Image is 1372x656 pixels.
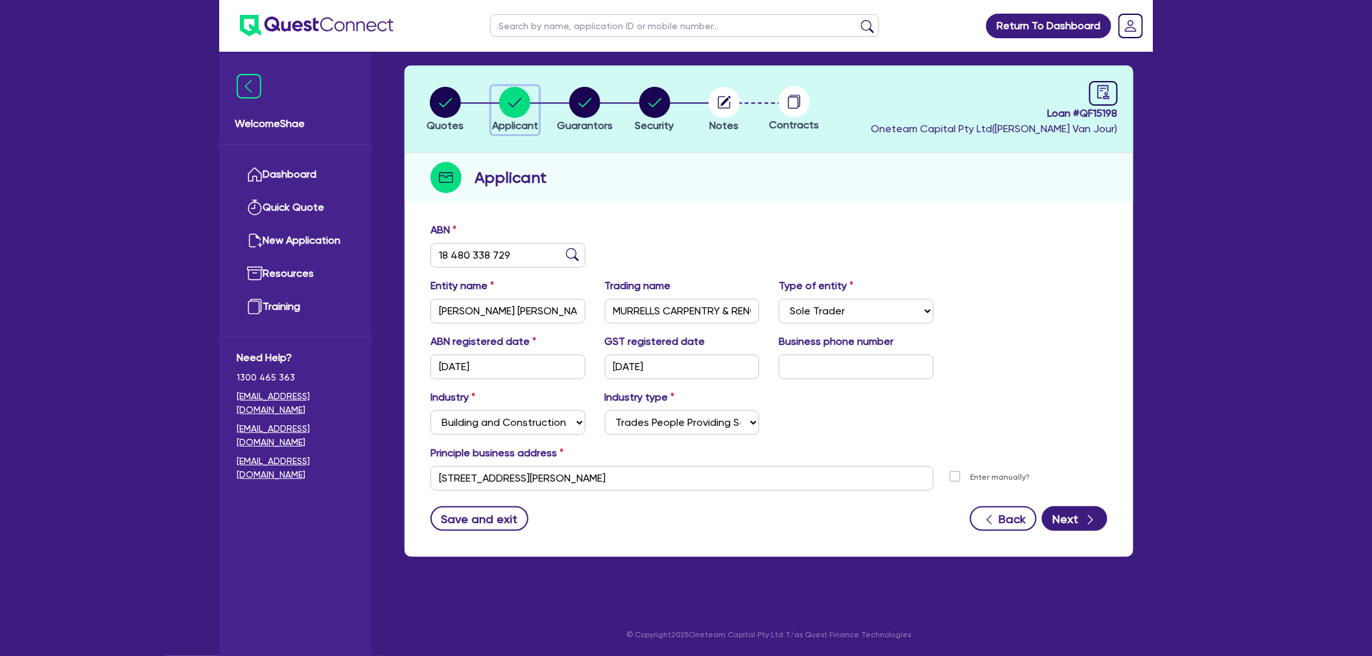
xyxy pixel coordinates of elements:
a: Quick Quote [237,191,354,224]
span: Quotes [427,119,464,132]
label: Industry [431,390,475,405]
img: step-icon [431,162,462,193]
a: [EMAIL_ADDRESS][DOMAIN_NAME] [237,390,354,417]
p: © Copyright 2025 Oneteam Capital Pty Ltd T/as Quest Finance Technologies [396,629,1142,640]
button: Applicant [491,86,539,134]
a: New Application [237,224,354,257]
label: Industry type [605,390,675,405]
span: Security [635,119,674,132]
input: DD / MM / YYYY [431,355,585,379]
a: Resources [237,257,354,290]
span: 1300 465 363 [237,371,354,384]
label: Trading name [605,278,671,294]
input: DD / MM / YYYY [605,355,760,379]
span: Oneteam Capital Pty Ltd ( [PERSON_NAME] Van Jour ) [871,123,1118,135]
span: Loan # QF15198 [871,106,1118,121]
span: Notes [710,119,739,132]
a: [EMAIL_ADDRESS][DOMAIN_NAME] [237,422,354,449]
label: Business phone number [779,334,893,349]
a: audit [1089,81,1118,106]
label: GST registered date [605,334,705,349]
button: Save and exit [431,506,528,531]
button: Back [970,506,1037,531]
a: [EMAIL_ADDRESS][DOMAIN_NAME] [237,454,354,482]
img: abn-lookup icon [566,248,579,261]
button: Guarantors [556,86,613,134]
label: Principle business address [431,445,563,461]
span: Need Help? [237,350,354,366]
h2: Applicant [475,166,547,189]
span: Contracts [769,119,819,131]
img: resources [247,266,263,281]
span: audit [1096,85,1111,99]
input: Search by name, application ID or mobile number... [490,14,879,37]
a: Training [237,290,354,323]
button: Next [1042,506,1107,531]
button: Notes [708,86,740,134]
span: Applicant [492,119,538,132]
a: Dropdown toggle [1114,9,1148,43]
img: quick-quote [247,200,263,215]
label: Type of entity [779,278,853,294]
span: Guarantors [557,119,613,132]
button: Quotes [426,86,464,134]
a: Dashboard [237,158,354,191]
label: Enter manually? [971,471,1030,484]
img: new-application [247,233,263,248]
img: quest-connect-logo-blue [240,15,394,36]
span: Welcome Shae [235,116,356,132]
button: Security [635,86,675,134]
label: ABN [431,222,456,238]
label: ABN registered date [431,334,536,349]
a: Return To Dashboard [986,14,1111,38]
img: icon-menu-close [237,74,261,99]
label: Entity name [431,278,494,294]
img: training [247,299,263,314]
